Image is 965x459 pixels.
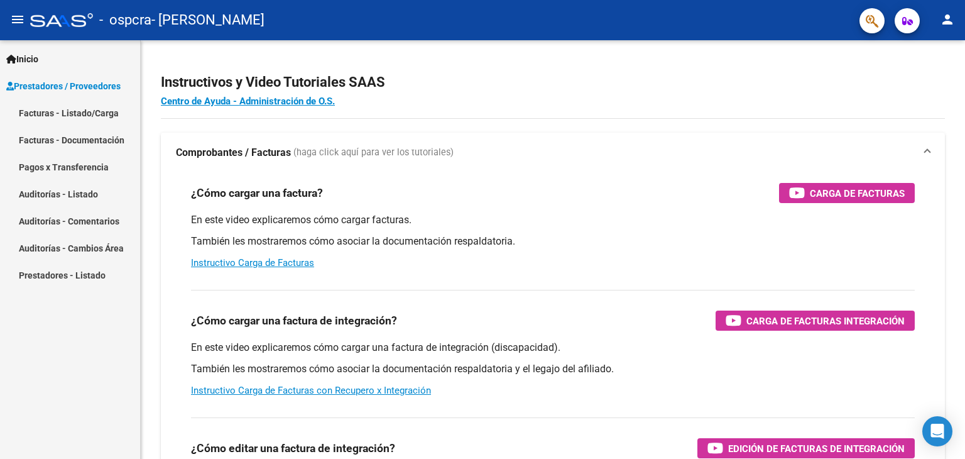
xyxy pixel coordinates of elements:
[810,185,905,201] span: Carga de Facturas
[99,6,151,34] span: - ospcra
[191,213,915,227] p: En este video explicaremos cómo cargar facturas.
[191,341,915,355] p: En este video explicaremos cómo cargar una factura de integración (discapacidad).
[161,70,945,94] h2: Instructivos y Video Tutoriales SAAS
[746,313,905,329] span: Carga de Facturas Integración
[922,416,952,446] div: Open Intercom Messenger
[191,257,314,268] a: Instructivo Carga de Facturas
[779,183,915,203] button: Carga de Facturas
[191,235,915,248] p: También les mostraremos cómo asociar la documentación respaldatoria.
[161,133,945,173] mat-expansion-panel-header: Comprobantes / Facturas (haga click aquí para ver los tutoriales)
[161,96,335,107] a: Centro de Ayuda - Administración de O.S.
[697,438,915,458] button: Edición de Facturas de integración
[293,146,454,160] span: (haga click aquí para ver los tutoriales)
[191,312,397,329] h3: ¿Cómo cargar una factura de integración?
[10,12,25,27] mat-icon: menu
[728,441,905,456] span: Edición de Facturas de integración
[191,184,323,202] h3: ¿Cómo cargar una factura?
[176,146,291,160] strong: Comprobantes / Facturas
[6,79,121,93] span: Prestadores / Proveedores
[716,311,915,331] button: Carga de Facturas Integración
[191,385,431,396] a: Instructivo Carga de Facturas con Recupero x Integración
[191,362,915,376] p: También les mostraremos cómo asociar la documentación respaldatoria y el legajo del afiliado.
[6,52,38,66] span: Inicio
[191,440,395,457] h3: ¿Cómo editar una factura de integración?
[151,6,264,34] span: - [PERSON_NAME]
[940,12,955,27] mat-icon: person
